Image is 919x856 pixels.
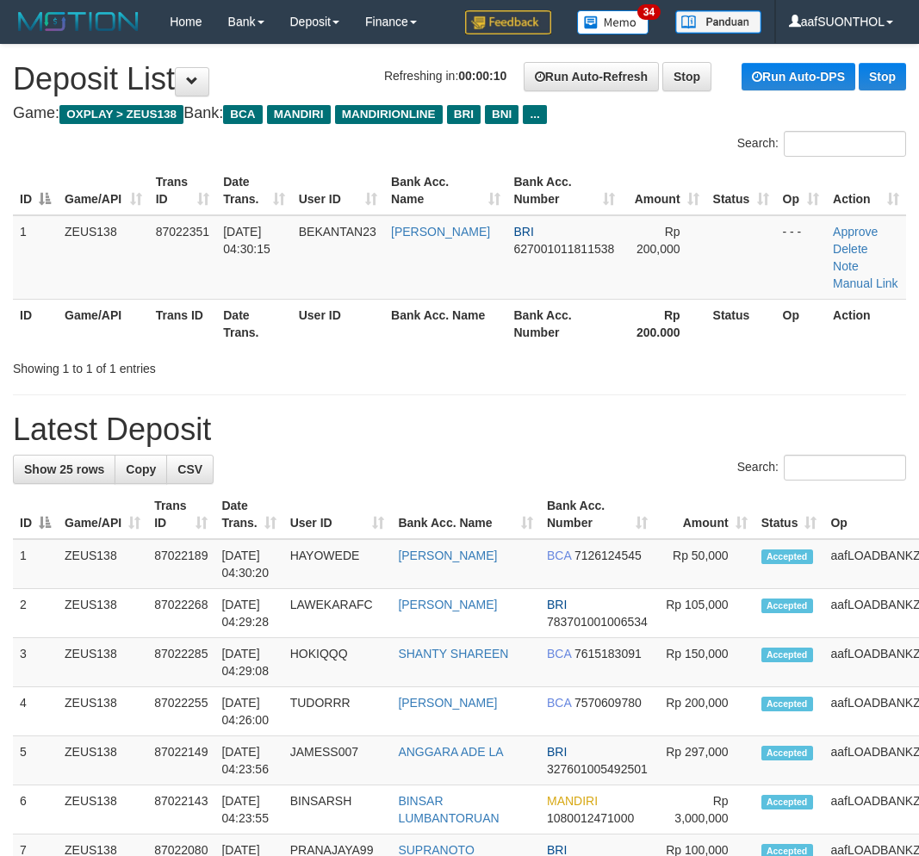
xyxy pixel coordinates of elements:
[706,299,776,348] th: Status
[59,105,183,124] span: OXPLAY > ZEUS138
[859,63,906,90] a: Stop
[147,539,214,589] td: 87022189
[214,589,283,638] td: [DATE] 04:29:28
[13,589,58,638] td: 2
[761,549,813,564] span: Accepted
[223,105,262,124] span: BCA
[214,736,283,785] td: [DATE] 04:23:56
[13,412,906,447] h1: Latest Deposit
[223,225,270,256] span: [DATE] 04:30:15
[391,490,540,539] th: Bank Acc. Name: activate to sort column ascending
[283,638,392,687] td: HOKIQQQ
[283,589,392,638] td: LAWEKARAFC
[577,10,649,34] img: Button%20Memo.svg
[13,490,58,539] th: ID: activate to sort column descending
[391,225,490,239] a: [PERSON_NAME]
[833,259,859,273] a: Note
[761,697,813,711] span: Accepted
[13,353,370,377] div: Showing 1 to 1 of 1 entries
[547,811,634,825] span: Copy 1080012471000 to clipboard
[737,455,906,481] label: Search:
[13,299,58,348] th: ID
[833,225,878,239] a: Approve
[13,455,115,484] a: Show 25 rows
[636,225,680,256] span: Rp 200,000
[655,490,754,539] th: Amount: activate to sort column ascending
[147,490,214,539] th: Trans ID: activate to sort column ascending
[115,455,167,484] a: Copy
[574,549,642,562] span: Copy 7126124545 to clipboard
[126,462,156,476] span: Copy
[147,638,214,687] td: 87022285
[216,166,291,215] th: Date Trans.: activate to sort column ascending
[149,166,217,215] th: Trans ID: activate to sort column ascending
[147,785,214,834] td: 87022143
[24,462,104,476] span: Show 25 rows
[655,736,754,785] td: Rp 297,000
[283,539,392,589] td: HAYOWEDE
[761,599,813,613] span: Accepted
[706,166,776,215] th: Status: activate to sort column ascending
[13,105,906,122] h4: Game: Bank:
[216,299,291,348] th: Date Trans.
[465,10,551,34] img: Feedback.jpg
[13,539,58,589] td: 1
[267,105,331,124] span: MANDIRI
[655,687,754,736] td: Rp 200,000
[514,225,534,239] span: BRI
[166,455,214,484] a: CSV
[398,696,497,710] a: [PERSON_NAME]
[283,785,392,834] td: BINSARSH
[655,638,754,687] td: Rp 150,000
[299,225,376,239] span: BEKANTAN23
[13,215,58,300] td: 1
[398,647,508,661] a: SHANTY SHAREEN
[761,648,813,662] span: Accepted
[58,687,147,736] td: ZEUS138
[833,242,867,256] a: Delete
[547,745,567,759] span: BRI
[58,166,149,215] th: Game/API: activate to sort column ascending
[742,63,855,90] a: Run Auto-DPS
[655,539,754,589] td: Rp 50,000
[283,736,392,785] td: JAMESS007
[675,10,761,34] img: panduan.png
[58,539,147,589] td: ZEUS138
[447,105,481,124] span: BRI
[833,276,898,290] a: Manual Link
[58,215,149,300] td: ZEUS138
[754,490,824,539] th: Status: activate to sort column ascending
[398,598,497,611] a: [PERSON_NAME]
[13,166,58,215] th: ID: activate to sort column descending
[58,638,147,687] td: ZEUS138
[784,131,906,157] input: Search:
[13,785,58,834] td: 6
[398,549,497,562] a: [PERSON_NAME]
[574,696,642,710] span: Copy 7570609780 to clipboard
[547,647,571,661] span: BCA
[58,736,147,785] td: ZEUS138
[147,736,214,785] td: 87022149
[13,638,58,687] td: 3
[384,166,506,215] th: Bank Acc. Name: activate to sort column ascending
[524,62,659,91] a: Run Auto-Refresh
[398,745,503,759] a: ANGGARA ADE LA
[214,490,283,539] th: Date Trans.: activate to sort column ascending
[214,638,283,687] td: [DATE] 04:29:08
[547,762,648,776] span: Copy 327601005492501 to clipboard
[737,131,906,157] label: Search:
[662,62,711,91] a: Stop
[761,795,813,809] span: Accepted
[13,62,906,96] h1: Deposit List
[826,166,906,215] th: Action: activate to sort column ascending
[214,539,283,589] td: [DATE] 04:30:20
[514,242,615,256] span: Copy 627001011811538 to clipboard
[784,455,906,481] input: Search:
[622,299,705,348] th: Rp 200.000
[655,785,754,834] td: Rp 3,000,000
[58,589,147,638] td: ZEUS138
[776,215,827,300] td: - - -
[826,299,906,348] th: Action
[147,687,214,736] td: 87022255
[547,696,571,710] span: BCA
